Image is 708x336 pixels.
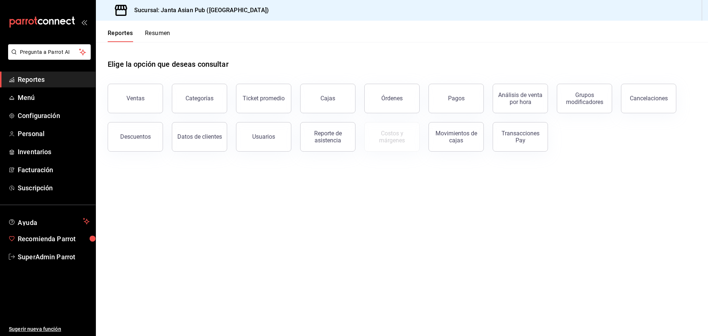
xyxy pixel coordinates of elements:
[8,44,91,60] button: Pregunta a Parrot AI
[126,95,145,102] div: Ventas
[18,129,90,139] span: Personal
[18,183,90,193] span: Suscripción
[108,84,163,113] button: Ventas
[433,130,479,144] div: Movimientos de cajas
[305,130,351,144] div: Reporte de asistencia
[428,122,484,152] button: Movimientos de cajas
[369,130,415,144] div: Costos y márgenes
[236,84,291,113] button: Ticket promedio
[108,122,163,152] button: Descuentos
[177,133,222,140] div: Datos de clientes
[128,6,269,15] h3: Sucursal: Janta Asian Pub ([GEOGRAPHIC_DATA])
[493,122,548,152] button: Transacciones Pay
[320,95,335,102] div: Cajas
[81,19,87,25] button: open_drawer_menu
[108,30,170,42] div: navigation tabs
[20,48,79,56] span: Pregunta a Parrot AI
[621,84,676,113] button: Cancelaciones
[300,122,355,152] button: Reporte de asistencia
[497,130,543,144] div: Transacciones Pay
[9,325,90,333] span: Sugerir nueva función
[18,252,90,262] span: SuperAdmin Parrot
[172,122,227,152] button: Datos de clientes
[557,84,612,113] button: Grupos modificadores
[448,95,465,102] div: Pagos
[120,133,151,140] div: Descuentos
[108,30,133,42] button: Reportes
[108,59,229,70] h1: Elige la opción que deseas consultar
[493,84,548,113] button: Análisis de venta por hora
[18,111,90,121] span: Configuración
[185,95,214,102] div: Categorías
[172,84,227,113] button: Categorías
[18,165,90,175] span: Facturación
[145,30,170,42] button: Resumen
[18,234,90,244] span: Recomienda Parrot
[364,122,420,152] button: Contrata inventarios para ver este reporte
[252,133,275,140] div: Usuarios
[381,95,403,102] div: Órdenes
[236,122,291,152] button: Usuarios
[18,217,80,226] span: Ayuda
[364,84,420,113] button: Órdenes
[300,84,355,113] button: Cajas
[18,93,90,103] span: Menú
[18,147,90,157] span: Inventarios
[630,95,668,102] div: Cancelaciones
[562,91,607,105] div: Grupos modificadores
[428,84,484,113] button: Pagos
[243,95,285,102] div: Ticket promedio
[5,53,91,61] a: Pregunta a Parrot AI
[497,91,543,105] div: Análisis de venta por hora
[18,75,90,84] span: Reportes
